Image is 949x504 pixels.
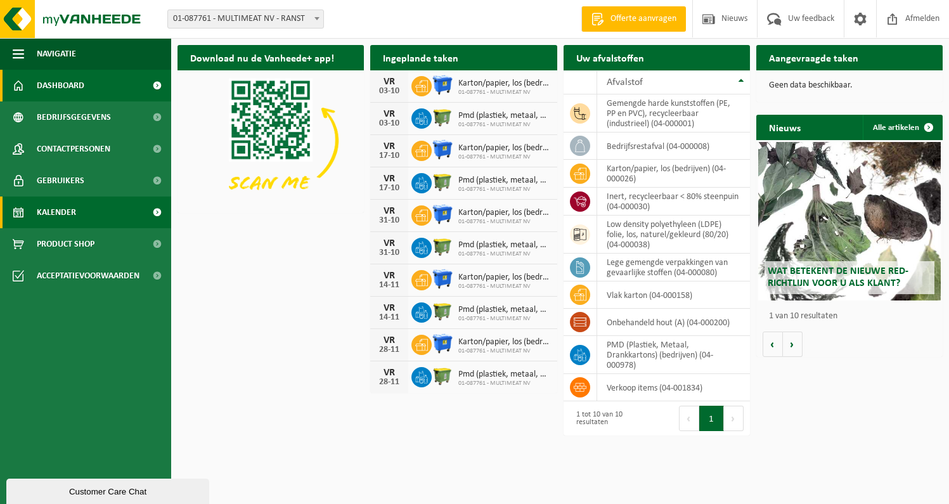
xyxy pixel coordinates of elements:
[597,216,750,254] td: low density polyethyleen (LDPE) folie, los, naturel/gekleurd (80/20) (04-000038)
[597,188,750,216] td: inert, recycleerbaar < 80% steenpuin (04-000030)
[458,79,550,89] span: Karton/papier, los (bedrijven)
[178,45,347,70] h2: Download nu de Vanheede+ app!
[458,143,550,153] span: Karton/papier, los (bedrijven)
[458,176,550,186] span: Pmd (plastiek, metaal, drankkartons) (bedrijven)
[458,283,550,290] span: 01-087761 - MULTIMEAT NV
[756,45,871,70] h2: Aangevraagde taken
[581,6,686,32] a: Offerte aanvragen
[763,332,783,357] button: Vorige
[458,89,550,96] span: 01-087761 - MULTIMEAT NV
[370,45,471,70] h2: Ingeplande taken
[432,171,453,193] img: WB-1100-HPE-GN-50
[458,240,550,250] span: Pmd (plastiek, metaal, drankkartons) (bedrijven)
[597,132,750,160] td: bedrijfsrestafval (04-000008)
[768,266,908,288] span: Wat betekent de nieuwe RED-richtlijn voor u als klant?
[178,70,364,210] img: Download de VHEPlus App
[458,370,550,380] span: Pmd (plastiek, metaal, drankkartons) (bedrijven)
[377,141,402,152] div: VR
[377,174,402,184] div: VR
[377,184,402,193] div: 17-10
[458,250,550,258] span: 01-087761 - MULTIMEAT NV
[458,186,550,193] span: 01-087761 - MULTIMEAT NV
[597,160,750,188] td: karton/papier, los (bedrijven) (04-000026)
[377,313,402,322] div: 14-11
[432,139,453,160] img: WB-1100-HPE-BE-04
[432,333,453,354] img: WB-1100-HPE-BE-04
[769,312,936,321] p: 1 van 10 resultaten
[377,249,402,257] div: 31-10
[432,74,453,96] img: WB-1100-HPE-BE-04
[377,335,402,346] div: VR
[432,204,453,225] img: WB-1100-HPE-BE-04
[432,107,453,128] img: WB-1100-HPE-GN-50
[758,142,941,300] a: Wat betekent de nieuwe RED-richtlijn voor u als klant?
[597,309,750,336] td: onbehandeld hout (A) (04-000200)
[432,300,453,322] img: WB-1100-HPE-GN-50
[37,133,110,165] span: Contactpersonen
[458,380,550,387] span: 01-087761 - MULTIMEAT NV
[458,111,550,121] span: Pmd (plastiek, metaal, drankkartons) (bedrijven)
[377,87,402,96] div: 03-10
[597,254,750,281] td: lege gemengde verpakkingen van gevaarlijke stoffen (04-000080)
[37,165,84,197] span: Gebruikers
[37,228,94,260] span: Product Shop
[377,216,402,225] div: 31-10
[458,315,550,323] span: 01-087761 - MULTIMEAT NV
[377,368,402,378] div: VR
[570,404,650,432] div: 1 tot 10 van 10 resultaten
[597,374,750,401] td: verkoop items (04-001834)
[168,10,323,28] span: 01-087761 - MULTIMEAT NV - RANST
[377,271,402,281] div: VR
[607,77,643,87] span: Afvalstof
[37,38,76,70] span: Navigatie
[458,273,550,283] span: Karton/papier, los (bedrijven)
[432,236,453,257] img: WB-1100-HPE-GN-50
[564,45,657,70] h2: Uw afvalstoffen
[377,281,402,290] div: 14-11
[679,406,699,431] button: Previous
[458,218,550,226] span: 01-087761 - MULTIMEAT NV
[783,332,803,357] button: Volgende
[432,365,453,387] img: WB-1100-HPE-GN-50
[377,152,402,160] div: 17-10
[724,406,744,431] button: Next
[377,238,402,249] div: VR
[458,305,550,315] span: Pmd (plastiek, metaal, drankkartons) (bedrijven)
[607,13,680,25] span: Offerte aanvragen
[432,268,453,290] img: WB-1100-HPE-BE-04
[863,115,941,140] a: Alle artikelen
[597,94,750,132] td: gemengde harde kunststoffen (PE, PP en PVC), recycleerbaar (industrieel) (04-000001)
[37,70,84,101] span: Dashboard
[458,337,550,347] span: Karton/papier, los (bedrijven)
[37,197,76,228] span: Kalender
[458,347,550,355] span: 01-087761 - MULTIMEAT NV
[597,336,750,374] td: PMD (Plastiek, Metaal, Drankkartons) (bedrijven) (04-000978)
[458,208,550,218] span: Karton/papier, los (bedrijven)
[377,303,402,313] div: VR
[377,378,402,387] div: 28-11
[377,346,402,354] div: 28-11
[756,115,813,139] h2: Nieuws
[6,476,212,504] iframe: chat widget
[37,260,139,292] span: Acceptatievoorwaarden
[377,119,402,128] div: 03-10
[597,281,750,309] td: vlak karton (04-000158)
[37,101,111,133] span: Bedrijfsgegevens
[167,10,324,29] span: 01-087761 - MULTIMEAT NV - RANST
[377,77,402,87] div: VR
[769,81,930,90] p: Geen data beschikbaar.
[699,406,724,431] button: 1
[458,121,550,129] span: 01-087761 - MULTIMEAT NV
[458,153,550,161] span: 01-087761 - MULTIMEAT NV
[377,206,402,216] div: VR
[377,109,402,119] div: VR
